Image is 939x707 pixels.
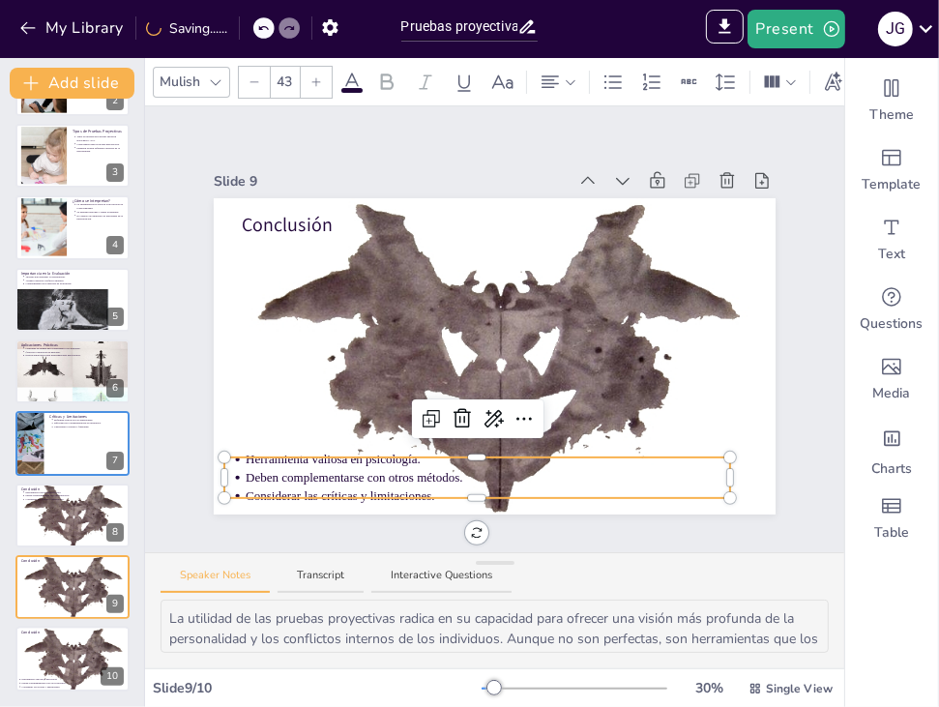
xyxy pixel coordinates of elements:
[246,469,730,486] p: Deben complementarse con otros métodos.
[401,13,518,41] input: Insert title
[845,414,938,484] div: Add charts and graphs
[15,339,130,403] div: 6
[21,270,124,276] p: Importancia en la Evaluación
[278,568,364,594] button: Transcript
[246,451,730,468] p: Herramienta valiosa en psicología.
[21,630,124,635] p: Conclusión
[76,214,124,221] p: El contexto del individuo es importante en la interpretación.
[15,13,132,44] button: My Library
[25,350,124,354] p: Útiles en la selección de personal.
[49,414,124,420] p: Críticas y Limitaciones
[21,342,124,348] p: Aplicaciones Prácticas
[22,681,121,685] p: Deben complementarse con otros métodos.
[15,124,130,188] div: 3
[25,275,124,279] p: Valiosas para entender la personalidad.
[10,68,134,99] button: Add slide
[869,105,914,125] span: Theme
[76,210,124,214] p: Se analizan patrones y temas recurrentes.
[687,678,733,698] div: 30 %
[21,486,124,491] p: Conclusión
[214,171,567,191] div: Slide 9
[54,422,124,426] p: Dificultad en la estandarización de resultados.
[25,279,124,282] p: Ayudan a detectar conflictos internos.
[54,426,124,429] p: Cuestionan la validez y fiabilidad.
[146,18,227,39] div: Saving......
[845,344,938,414] div: Add images, graphics, shapes or video
[25,490,124,494] p: Herramienta valiosa en psicología.
[54,419,124,423] p: Enfrentan críticas por su subjetividad.
[106,595,124,613] div: 9
[25,281,124,285] p: Complementan otros métodos de evaluación.
[706,10,744,48] span: Export to PowerPoint
[76,142,124,146] p: Cada prueba tiene su propia metodología.
[161,600,829,653] textarea: La utilidad de las pruebas proyectivas radica en su capacidad para ofrecer una visión más profund...
[863,175,922,194] span: Template
[106,523,124,542] div: 8
[873,384,911,403] span: Media
[845,205,938,275] div: Add text boxes
[878,12,913,46] div: J G
[161,568,270,594] button: Speaker Notes
[73,129,124,134] p: Tipos de Pruebas Proyectivas
[845,484,938,553] div: Add a table
[878,10,913,48] button: J G
[845,275,938,344] div: Get real-time input from your audience
[845,66,938,135] div: Change the overall theme
[153,678,482,698] div: Slide 9 / 10
[156,68,204,96] div: Mulish
[25,498,124,502] p: Considerar las críticas y limitaciones.
[101,667,124,686] div: 10
[25,354,124,358] p: Proporcionan datos para investigaciones psicológicas.
[861,314,924,334] span: Questions
[22,677,121,681] p: Herramienta valiosa en psicología.
[73,198,124,204] p: ¿Cómo se Interpretan?
[106,379,124,398] div: 6
[845,135,938,205] div: Add ready made slides
[871,459,912,479] span: Charts
[246,487,730,505] p: Considerar las críticas y limitaciones.
[76,134,124,141] p: Tipos de pruebas proyectivas incluyen Rorschach y TAT.
[874,523,909,543] span: Table
[76,203,124,210] p: La interpretación se basa en la proyección de la personalidad.
[106,236,124,254] div: 4
[371,568,512,594] button: Interactive Questions
[22,685,121,689] p: Considerar las críticas y limitaciones.
[818,67,847,98] div: Text effects
[758,67,802,98] div: Column Count
[106,452,124,470] div: 7
[106,163,124,182] div: 3
[748,10,844,48] button: Present
[25,346,124,350] p: Utilizadas en terapia para comprender a los pacientes.
[15,555,130,619] div: 9
[76,146,124,153] p: Permiten evaluar diferentes aspectos de la personalidad.
[878,245,905,264] span: Text
[106,92,124,110] div: 2
[25,494,124,498] p: Deben complementarse con otros métodos.
[21,558,124,564] p: Conclusión
[242,212,748,238] p: Conclusión
[106,308,124,326] div: 5
[766,680,833,697] span: Single View
[15,411,130,475] div: 7
[15,195,130,259] div: 4
[15,484,130,547] div: 8
[15,268,130,332] div: 5
[15,627,130,691] div: 10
